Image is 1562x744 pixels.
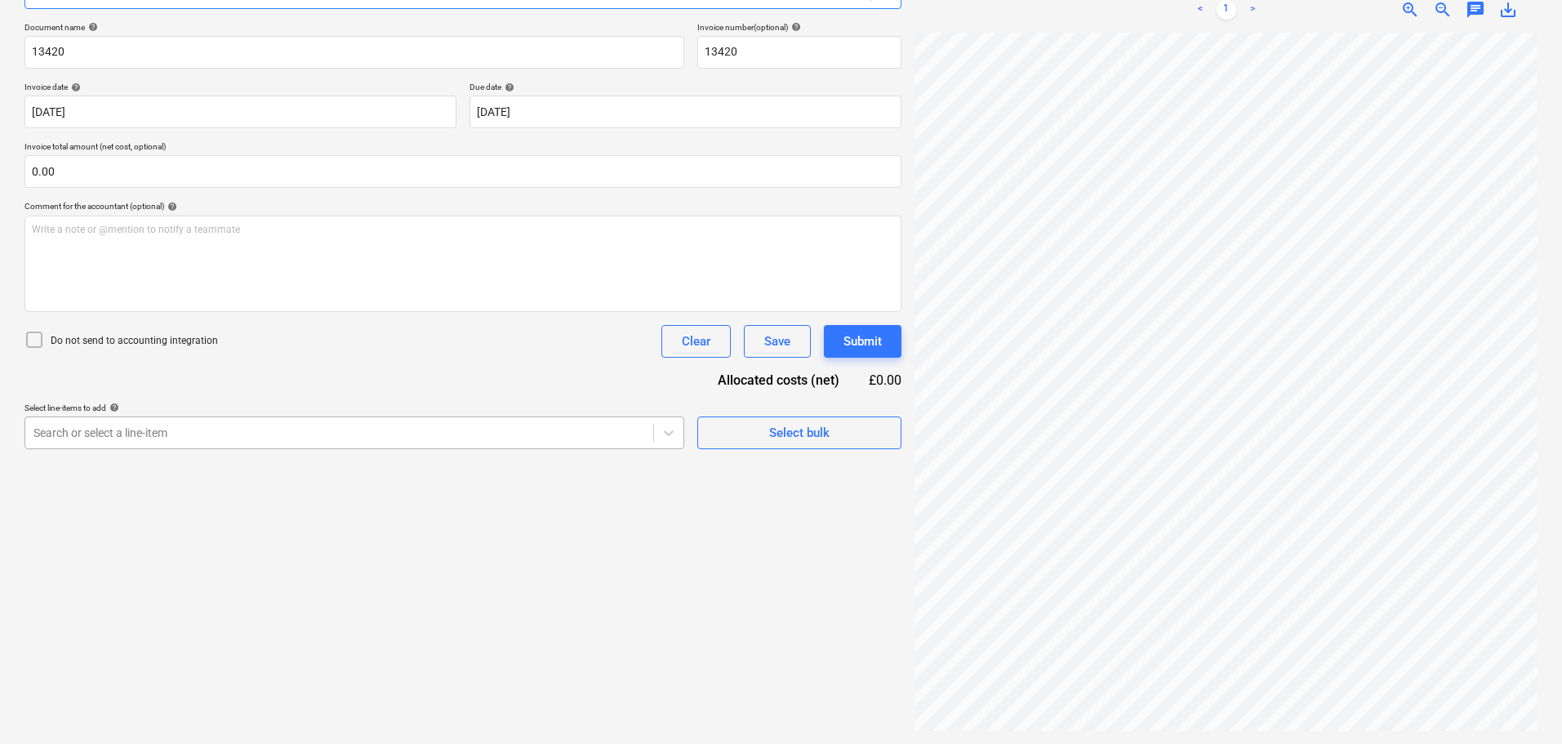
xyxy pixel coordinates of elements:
div: Save [764,331,790,352]
div: Submit [843,331,882,352]
div: Invoice date [24,82,456,92]
span: help [164,202,177,212]
input: Invoice date not specified [24,96,456,128]
div: Allocated costs (net) [689,371,866,390]
div: Select bulk [769,422,830,443]
div: £0.00 [866,371,901,390]
div: Document name [24,22,684,33]
button: Save [744,325,811,358]
p: Do not send to accounting integration [51,334,218,348]
div: Clear [682,331,710,352]
button: Select bulk [697,417,901,449]
input: Invoice total amount (net cost, optional) [24,155,901,188]
input: Due date not specified [469,96,901,128]
span: help [106,403,119,412]
input: Invoice number [697,36,901,69]
iframe: Chat Widget [1480,666,1562,744]
div: Select line-items to add [24,403,684,413]
span: help [788,22,801,32]
button: Clear [661,325,731,358]
button: Submit [824,325,901,358]
div: Invoice number (optional) [697,22,901,33]
p: Invoice total amount (net cost, optional) [24,141,901,155]
input: Document name [24,36,684,69]
span: help [85,22,98,32]
span: help [68,82,81,92]
span: help [501,82,514,92]
div: Due date [469,82,901,92]
div: Comment for the accountant (optional) [24,201,901,212]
